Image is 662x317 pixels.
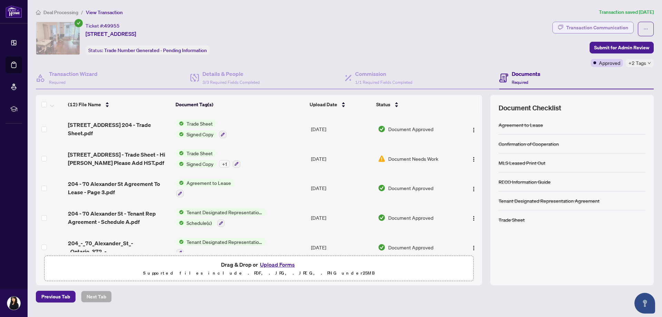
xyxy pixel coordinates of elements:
h4: Transaction Wizard [49,70,98,78]
span: Document Approved [388,244,433,251]
span: home [36,10,41,15]
button: Logo [468,123,479,135]
span: Drag & Drop orUpload FormsSupported files include .PDF, .JPG, .JPEG, .PNG under25MB [44,256,473,281]
span: Signed Copy [184,160,216,168]
img: Logo [471,216,477,221]
span: [STREET_ADDRESS] [86,30,136,38]
span: Trade Sheet [184,149,215,157]
img: Logo [471,127,477,133]
span: check-circle [74,19,83,27]
button: Status IconAgreement to Lease [176,179,234,198]
span: Previous Tab [41,291,70,302]
span: 204 - 70 Alexander St Agreement To Lease - Page 3.pdf [68,180,170,196]
span: Drag & Drop or [221,260,297,269]
div: Agreement to Lease [499,121,543,129]
img: Status Icon [176,219,184,227]
span: Tenant Designated Representation Agreement [184,208,265,216]
span: 3/3 Required Fields Completed [202,80,260,85]
span: Upload Date [310,101,337,108]
div: RECO Information Guide [499,178,551,186]
span: 1/1 Required Fields Completed [355,80,412,85]
button: Status IconTrade SheetStatus IconSigned Copy [176,120,227,138]
td: [DATE] [308,144,375,174]
li: / [81,8,83,16]
button: Next Tab [81,291,112,303]
button: Status IconTrade SheetStatus IconSigned Copy+1 [176,149,240,168]
img: IMG-C12345367_1.jpg [36,22,80,55]
img: Status Icon [176,149,184,157]
th: (12) File Name [65,95,173,114]
td: [DATE] [308,232,375,262]
button: Logo [468,182,479,194]
button: Previous Tab [36,291,76,303]
img: Logo [471,245,477,251]
button: Status IconTenant Designated Representation AgreementStatus IconSchedule(s) [176,208,265,227]
span: Schedule(s) [184,219,214,227]
span: View Transaction [86,9,123,16]
button: Transaction Communication [552,22,634,33]
span: [STREET_ADDRESS] 204 - Trade Sheet.pdf [68,121,170,137]
img: Document Status [378,184,385,192]
span: Document Approved [388,125,433,133]
img: Document Status [378,125,385,133]
span: Status [376,101,390,108]
img: Status Icon [176,130,184,138]
span: Document Checklist [499,103,561,113]
th: Document Tag(s) [173,95,307,114]
button: Open asap [634,293,655,314]
h4: Details & People [202,70,260,78]
span: Agreement to Lease [184,179,234,187]
img: Status Icon [176,238,184,246]
span: Tenant Designated Representation Agreement [184,238,265,246]
button: Logo [468,212,479,223]
span: Signed Copy [184,130,216,138]
th: Status [373,95,457,114]
span: down [648,61,651,65]
span: (12) File Name [68,101,101,108]
button: Submit for Admin Review [590,42,654,53]
img: Logo [471,157,477,162]
img: Status Icon [176,160,184,168]
img: Logo [471,186,477,192]
article: Transaction saved [DATE] [599,8,654,16]
span: +2 Tags [629,59,646,67]
div: Ticket #: [86,22,120,30]
th: Upload Date [307,95,373,114]
h4: Commission [355,70,412,78]
span: Required [49,80,66,85]
h4: Documents [512,70,540,78]
span: 204 - 70 Alexander St - Tenant Rep Agreement - Schedule A.pdf [68,209,170,226]
td: [DATE] [308,174,375,203]
span: Trade Sheet [184,120,215,127]
div: Tenant Designated Representation Agreement [499,197,600,205]
span: Deal Processing [43,9,78,16]
img: Profile Icon [7,297,20,310]
span: Required [512,80,528,85]
span: ellipsis [643,27,648,31]
span: 49955 [104,23,120,29]
span: Trade Number Generated - Pending Information [104,47,207,53]
span: Submit for Admin Review [594,42,649,53]
div: Status: [86,46,210,55]
span: Document Needs Work [388,155,438,162]
td: [DATE] [308,203,375,232]
span: 204_-_70_Alexander_St_-_Ontario_372_-_Tenant_Designated_Representation_Agreement.pdf [68,239,170,256]
td: [DATE] [308,114,375,144]
img: Document Status [378,244,385,251]
img: Status Icon [176,179,184,187]
img: Status Icon [176,208,184,216]
div: Trade Sheet [499,216,525,224]
img: Document Status [378,155,385,162]
div: Transaction Communication [566,22,628,33]
img: Document Status [378,214,385,221]
div: Confirmation of Cooperation [499,140,559,148]
button: Upload Forms [258,260,297,269]
span: Approved [599,59,620,67]
span: Document Approved [388,214,433,221]
div: + 1 [219,160,230,168]
span: Document Approved [388,184,433,192]
div: MLS Leased Print Out [499,159,545,167]
button: Logo [468,153,479,164]
p: Supported files include .PDF, .JPG, .JPEG, .PNG under 25 MB [49,269,469,277]
img: logo [6,5,22,18]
